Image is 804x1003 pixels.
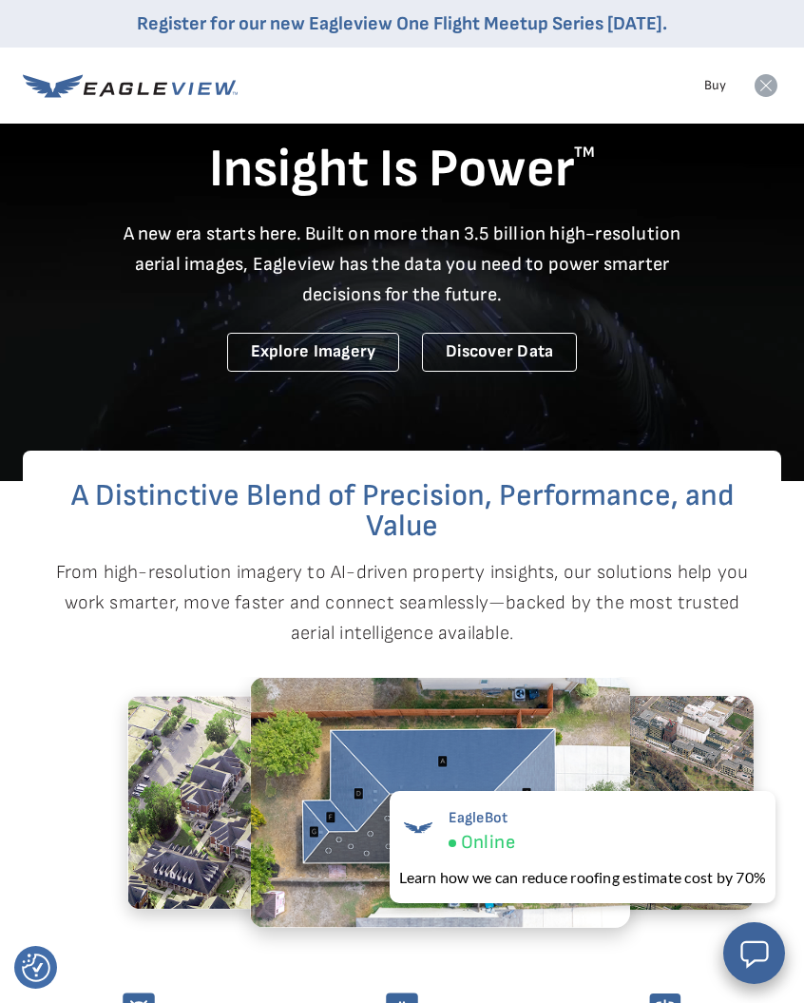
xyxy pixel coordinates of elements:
[22,954,50,982] button: Consent Preferences
[461,831,515,855] span: Online
[422,333,577,372] a: Discover Data
[127,696,450,909] img: 1.2.png
[704,77,726,94] a: Buy
[227,333,400,372] a: Explore Imagery
[23,557,781,648] p: From high-resolution imagery to AI-driven property insights, our solutions help you work smarter,...
[723,922,785,984] button: Open chat window
[137,12,667,35] a: Register for our new Eagleview One Flight Meetup Series [DATE].
[22,954,50,982] img: Revisit consent button
[111,219,693,310] p: A new era starts here. Built on more than 3.5 billion high-resolution aerial images, Eagleview ha...
[399,866,766,889] div: Learn how we can reduce roofing estimate cost by 70%
[23,481,781,542] h2: A Distinctive Blend of Precision, Performance, and Value
[23,137,781,203] h1: Insight Is Power
[250,677,630,928] img: 2.2.png
[449,809,515,827] span: EagleBot
[399,809,437,847] img: EagleBot
[574,144,595,162] sup: TM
